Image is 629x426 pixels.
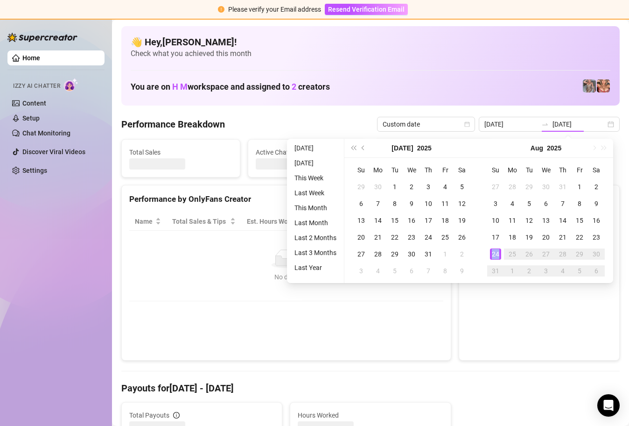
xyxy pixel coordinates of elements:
[467,193,612,206] div: Sales by OnlyFans Creator
[383,117,469,131] span: Custom date
[247,216,303,227] div: Est. Hours Worked
[379,216,430,227] span: Chat Conversion
[22,99,46,107] a: Content
[22,114,40,122] a: Setup
[22,129,70,137] a: Chat Monitoring
[139,272,434,282] div: No data
[131,35,610,49] h4: 👋 Hey, [PERSON_NAME] !
[316,213,373,231] th: Sales / Hour
[597,394,620,417] div: Open Intercom Messenger
[13,82,60,91] span: Izzy AI Chatter
[322,216,360,227] span: Sales / Hour
[172,216,228,227] span: Total Sales & Tips
[597,79,610,92] img: pennylondon
[129,213,167,231] th: Name
[373,213,443,231] th: Chat Conversion
[541,121,549,128] span: swap-right
[298,410,443,420] span: Hours Worked
[464,121,470,127] span: calendar
[167,213,241,231] th: Total Sales & Tips
[135,216,154,227] span: Name
[541,121,549,128] span: to
[484,119,538,129] input: Start date
[129,410,169,420] span: Total Payouts
[325,4,408,15] button: Resend Verification Email
[22,54,40,62] a: Home
[7,33,77,42] img: logo-BBDzfeDw.svg
[583,79,596,92] img: pennylondonvip
[382,147,485,157] span: Messages Sent
[256,147,359,157] span: Active Chats
[22,148,85,156] a: Discover Viral Videos
[121,118,225,131] h4: Performance Breakdown
[173,412,180,419] span: info-circle
[64,78,78,92] img: AI Chatter
[22,167,47,174] a: Settings
[552,119,606,129] input: End date
[172,82,188,92] span: H M
[131,49,610,59] span: Check what you achieved this month
[121,382,620,395] h4: Payouts for [DATE] - [DATE]
[129,193,443,206] div: Performance by OnlyFans Creator
[129,147,232,157] span: Total Sales
[228,4,321,14] div: Please verify your Email address
[131,82,330,92] h1: You are on workspace and assigned to creators
[328,6,405,13] span: Resend Verification Email
[218,6,224,13] span: exclamation-circle
[292,82,296,92] span: 2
